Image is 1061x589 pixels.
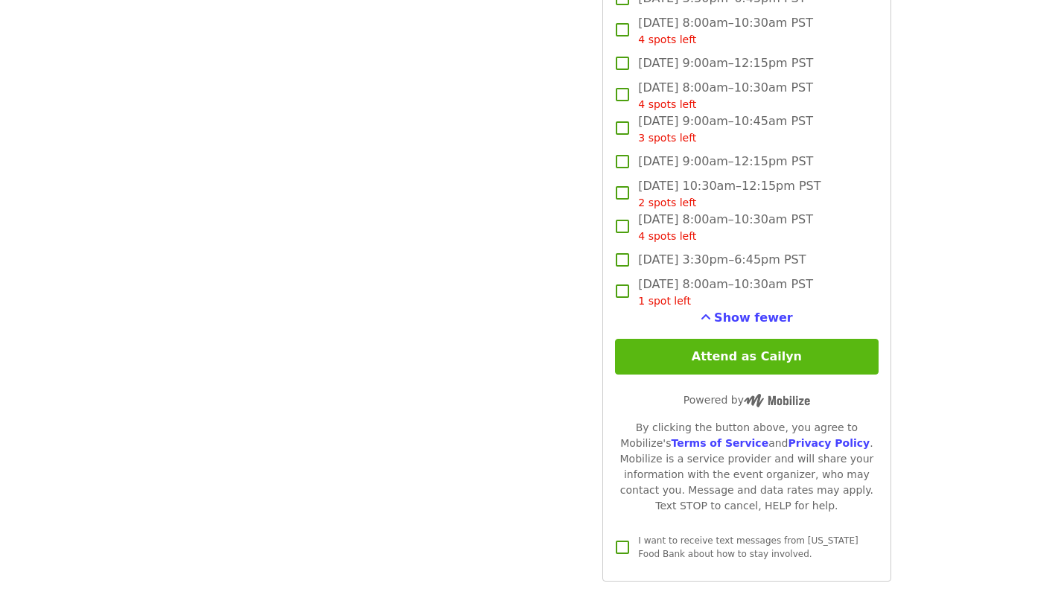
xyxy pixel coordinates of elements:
span: [DATE] 8:00am–10:30am PST [638,14,813,48]
span: 3 spots left [638,132,696,144]
span: [DATE] 8:00am–10:30am PST [638,211,813,244]
span: Powered by [684,394,810,406]
div: By clicking the button above, you agree to Mobilize's and . Mobilize is a service provider and wi... [615,420,878,514]
a: Terms of Service [671,437,768,449]
span: 4 spots left [638,230,696,242]
span: [DATE] 8:00am–10:30am PST [638,276,813,309]
span: [DATE] 9:00am–12:15pm PST [638,54,813,72]
button: See more timeslots [701,309,793,327]
span: [DATE] 8:00am–10:30am PST [638,79,813,112]
span: 4 spots left [638,34,696,45]
span: 2 spots left [638,197,696,208]
span: Show fewer [714,311,793,325]
span: 4 spots left [638,98,696,110]
button: Attend as Cailyn [615,339,878,375]
span: [DATE] 10:30am–12:15pm PST [638,177,821,211]
a: Privacy Policy [788,437,870,449]
span: [DATE] 3:30pm–6:45pm PST [638,251,806,269]
span: [DATE] 9:00am–10:45am PST [638,112,813,146]
span: [DATE] 9:00am–12:15pm PST [638,153,813,171]
span: 1 spot left [638,295,691,307]
img: Powered by Mobilize [744,394,810,407]
span: I want to receive text messages from [US_STATE] Food Bank about how to stay involved. [638,535,858,559]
